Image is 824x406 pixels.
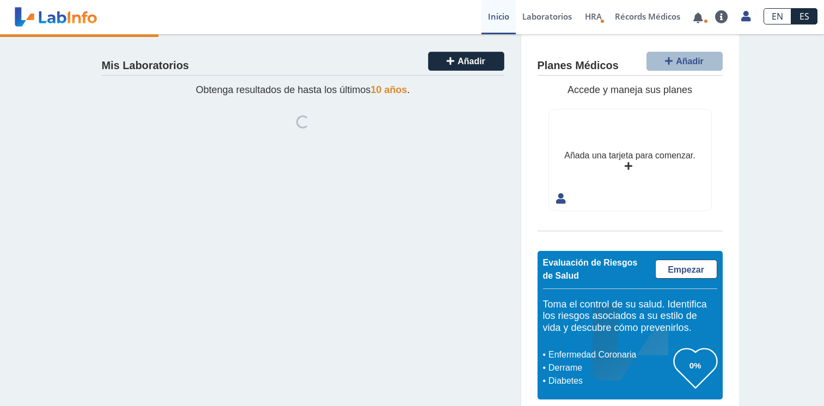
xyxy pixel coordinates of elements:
[791,8,817,24] a: ES
[674,359,717,372] h3: 0%
[538,59,619,72] h4: Planes Médicos
[676,57,704,66] span: Añadir
[585,11,602,22] span: HRA
[102,59,189,72] h4: Mis Laboratorios
[564,149,695,162] div: Añada una tarjeta para comenzar.
[543,258,638,280] span: Evaluación de Riesgos de Salud
[546,361,674,374] li: Derrame
[457,57,485,66] span: Añadir
[567,84,692,95] span: Accede y maneja sus planes
[196,84,410,95] span: Obtenga resultados de hasta los últimos .
[546,374,674,387] li: Diabetes
[543,299,717,334] h5: Toma el control de su salud. Identifica los riesgos asociados a su estilo de vida y descubre cómo...
[371,84,407,95] span: 10 años
[668,265,704,274] span: Empezar
[546,348,674,361] li: Enfermedad Coronaria
[428,52,504,71] button: Añadir
[764,8,791,24] a: EN
[646,52,723,71] button: Añadir
[655,260,717,279] a: Empezar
